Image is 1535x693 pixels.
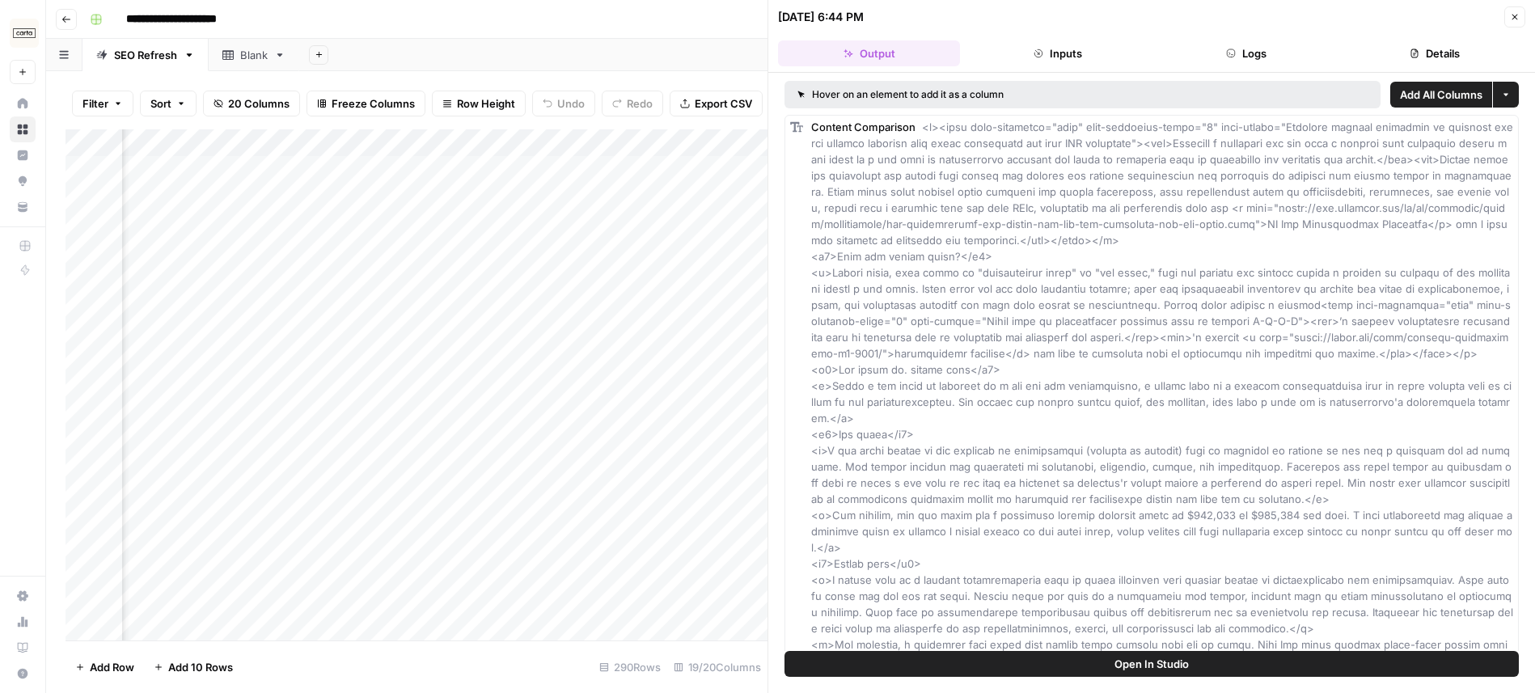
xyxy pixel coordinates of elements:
button: Sort [140,91,197,116]
a: Usage [10,609,36,635]
div: 19/20 Columns [667,654,767,680]
span: Content Comparison [811,120,916,133]
span: Add All Columns [1400,87,1482,103]
button: Export CSV [670,91,763,116]
button: Redo [602,91,663,116]
button: Logs [1155,40,1337,66]
a: Home [10,91,36,116]
div: 290 Rows [593,654,667,680]
a: Blank [209,39,299,71]
a: Settings [10,583,36,609]
button: Undo [532,91,595,116]
button: Output [778,40,960,66]
span: Freeze Columns [332,95,415,112]
a: Browse [10,116,36,142]
a: Insights [10,142,36,168]
button: Help + Support [10,661,36,687]
button: Freeze Columns [307,91,425,116]
div: [DATE] 6:44 PM [778,9,864,25]
span: Sort [150,95,171,112]
button: 20 Columns [203,91,300,116]
button: Add Row [66,654,144,680]
span: Add Row [90,659,134,675]
button: Add 10 Rows [144,654,243,680]
button: Inputs [966,40,1148,66]
button: Add All Columns [1390,82,1492,108]
span: Redo [627,95,653,112]
button: Open In Studio [784,651,1519,677]
a: Opportunities [10,168,36,194]
button: Details [1343,40,1525,66]
span: Row Height [457,95,515,112]
span: Undo [557,95,585,112]
span: Export CSV [695,95,752,112]
img: Carta Logo [10,19,39,48]
div: Hover on an element to add it as a column [797,87,1186,102]
button: Workspace: Carta [10,13,36,53]
button: Filter [72,91,133,116]
span: Filter [82,95,108,112]
div: SEO Refresh [114,47,177,63]
span: Add 10 Rows [168,659,233,675]
a: Learning Hub [10,635,36,661]
span: 20 Columns [228,95,290,112]
a: SEO Refresh [82,39,209,71]
div: Blank [240,47,268,63]
a: Your Data [10,194,36,220]
span: Open In Studio [1114,656,1189,672]
button: Row Height [432,91,526,116]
